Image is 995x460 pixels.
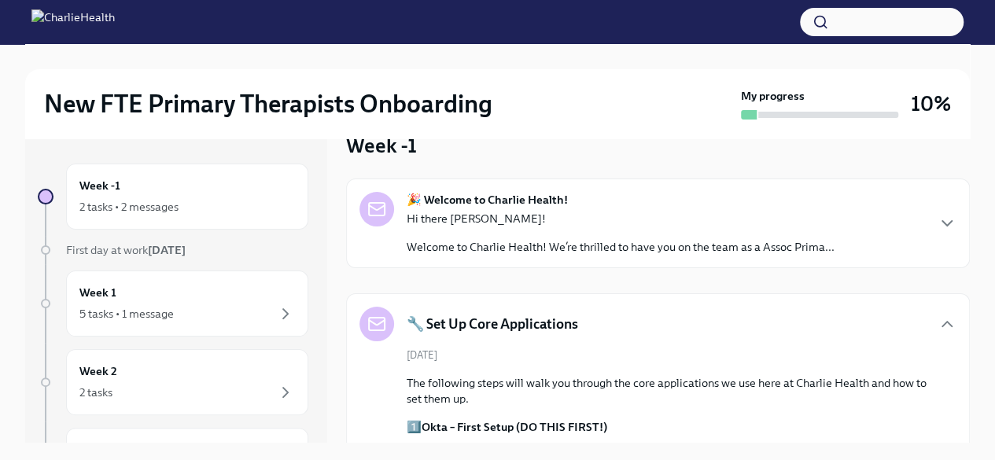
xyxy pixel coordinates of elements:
[407,375,931,407] p: The following steps will walk you through the core applications we use here at Charlie Health and...
[407,315,578,333] h5: 🔧 Set Up Core Applications
[44,88,492,120] h2: New FTE Primary Therapists Onboarding
[79,199,179,215] div: 2 tasks • 2 messages
[79,284,116,301] h6: Week 1
[38,164,308,230] a: Week -12 tasks • 2 messages
[346,131,417,160] h3: Week -1
[407,211,835,226] p: Hi there [PERSON_NAME]!
[422,420,607,434] strong: Okta – First Setup (DO THIS FIRST!)
[148,243,186,257] strong: [DATE]
[407,239,835,255] p: Welcome to Charlie Health! We’re thrilled to have you on the team as a Assoc Prima...
[38,349,308,415] a: Week 22 tasks
[407,348,437,362] span: [DATE]
[38,242,308,258] a: First day at work[DATE]
[79,441,117,458] h6: Week 3
[911,90,951,118] h3: 10%
[38,270,308,337] a: Week 15 tasks • 1 message
[66,243,186,257] span: First day at work
[79,385,112,400] div: 2 tasks
[79,177,120,194] h6: Week -1
[31,9,115,35] img: CharlieHealth
[407,419,931,435] p: 1️⃣
[407,192,568,208] strong: 🎉 Welcome to Charlie Health!
[741,88,805,104] strong: My progress
[79,362,117,380] h6: Week 2
[79,306,174,322] div: 5 tasks • 1 message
